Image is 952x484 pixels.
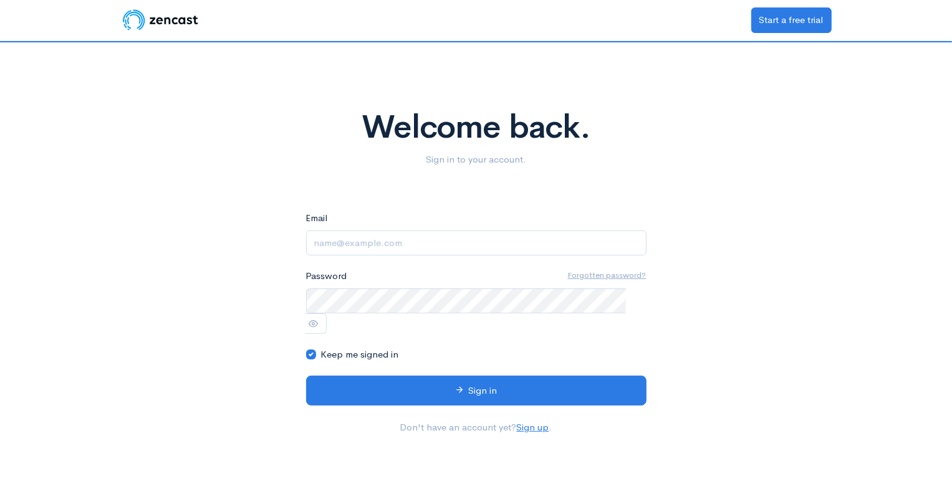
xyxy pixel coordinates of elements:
h1: Welcome back. [128,110,824,145]
label: Keep me signed in [321,348,399,362]
p: Don't have an account yet? . [306,420,647,435]
u: Forgotten password? [568,270,647,280]
input: name@example.com [306,230,647,256]
p: Sign in to your account. [128,153,824,167]
label: Password [306,269,347,283]
label: Email [306,211,328,225]
a: Forgotten password? [568,269,647,282]
a: Sign up [517,421,549,433]
img: ZenCast Logo [121,7,200,32]
a: Start a free trial [751,7,832,33]
button: Sign in [306,376,647,406]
